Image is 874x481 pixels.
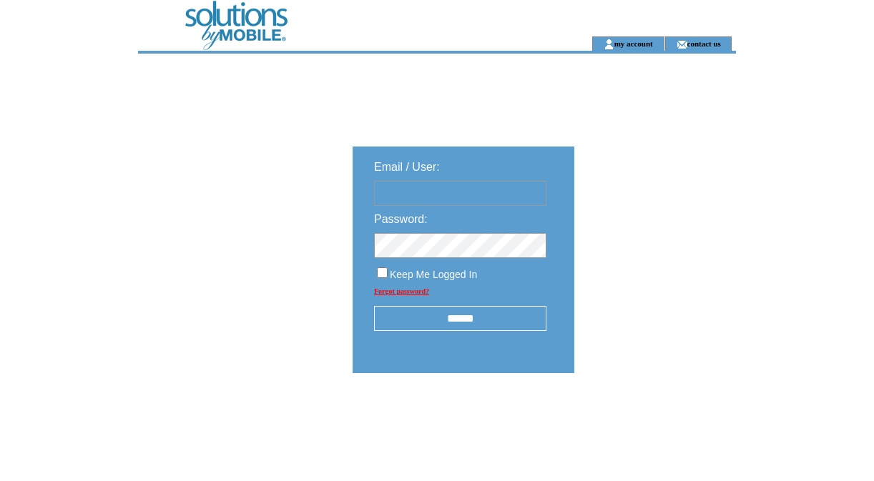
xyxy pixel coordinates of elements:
[612,39,654,48] a: my account
[602,39,612,50] img: account_icon.gif;jsessionid=254CE137212F691DF5BDA86678E699C6
[374,213,428,225] span: Password:
[374,287,432,295] a: Forgot password?
[674,39,684,50] img: contact_us_icon.gif;jsessionid=254CE137212F691DF5BDA86678E699C6
[616,409,687,427] img: transparent.png;jsessionid=254CE137212F691DF5BDA86678E699C6
[390,269,477,280] span: Keep Me Logged In
[684,39,722,48] a: contact us
[374,161,440,173] span: Email / User:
